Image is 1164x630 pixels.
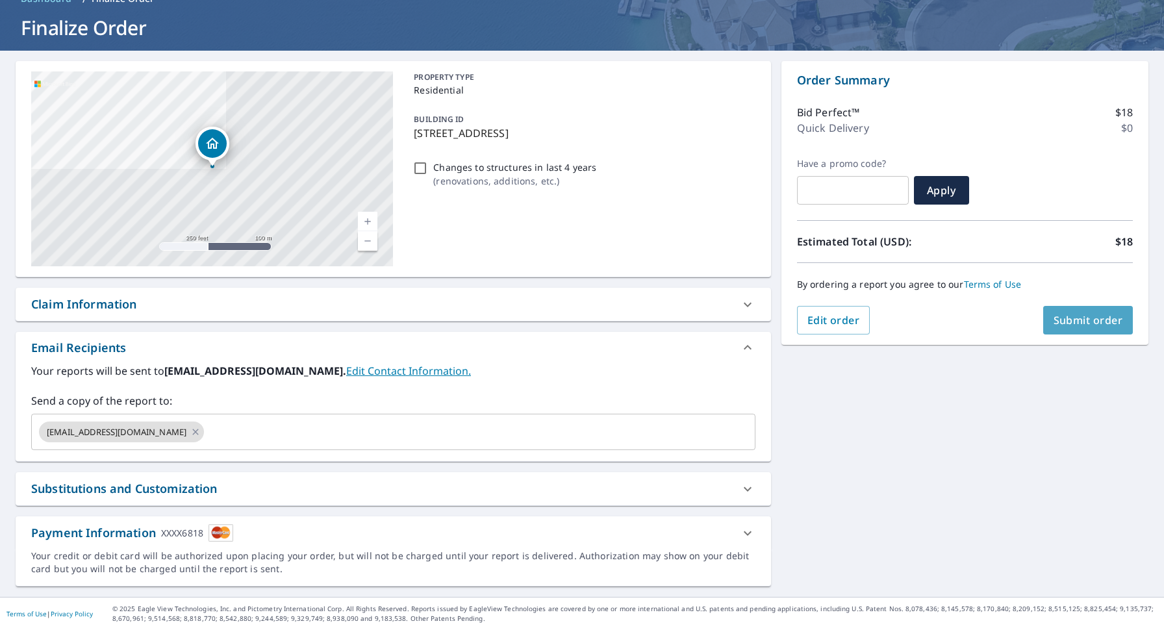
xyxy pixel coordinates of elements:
a: Terms of Use [964,278,1022,290]
a: EditContactInfo [346,364,471,378]
div: Claim Information [16,288,771,321]
label: Your reports will be sent to [31,363,755,379]
div: [EMAIL_ADDRESS][DOMAIN_NAME] [39,422,204,442]
p: $18 [1115,105,1133,120]
p: Estimated Total (USD): [797,234,965,249]
span: Apply [924,183,959,197]
img: cardImage [209,524,233,542]
div: Payment InformationXXXX6818cardImage [16,516,771,549]
span: [EMAIL_ADDRESS][DOMAIN_NAME] [39,426,194,438]
p: Changes to structures in last 4 years [433,160,596,174]
p: $18 [1115,234,1133,249]
div: Payment Information [31,524,233,542]
span: Edit order [807,313,860,327]
p: © 2025 Eagle View Technologies, Inc. and Pictometry International Corp. All Rights Reserved. Repo... [112,604,1158,624]
div: Email Recipients [16,332,771,363]
p: By ordering a report you agree to our [797,279,1133,290]
p: BUILDING ID [414,114,464,125]
label: Send a copy of the report to: [31,393,755,409]
p: Quick Delivery [797,120,869,136]
span: Submit order [1054,313,1123,327]
p: $0 [1121,120,1133,136]
div: Email Recipients [31,339,126,357]
button: Submit order [1043,306,1133,334]
button: Apply [914,176,969,205]
label: Have a promo code? [797,158,909,170]
div: Your credit or debit card will be authorized upon placing your order, but will not be charged unt... [31,549,755,575]
div: XXXX6818 [161,524,203,542]
p: Order Summary [797,71,1133,89]
div: Substitutions and Customization [16,472,771,505]
a: Current Level 17, Zoom Out [358,231,377,251]
p: Bid Perfect™ [797,105,860,120]
p: ( renovations, additions, etc. ) [433,174,596,188]
p: Residential [414,83,750,97]
p: PROPERTY TYPE [414,71,750,83]
div: Dropped pin, building 1, Residential property, 12856 Quailbrook Dr Jacksonville, FL 32224 [196,127,229,167]
div: Claim Information [31,296,137,313]
a: Current Level 17, Zoom In [358,212,377,231]
a: Privacy Policy [51,609,93,618]
h1: Finalize Order [16,14,1148,41]
div: Substitutions and Customization [31,480,218,498]
a: Terms of Use [6,609,47,618]
b: [EMAIL_ADDRESS][DOMAIN_NAME]. [164,364,346,378]
p: [STREET_ADDRESS] [414,125,750,141]
p: | [6,610,93,618]
button: Edit order [797,306,870,334]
